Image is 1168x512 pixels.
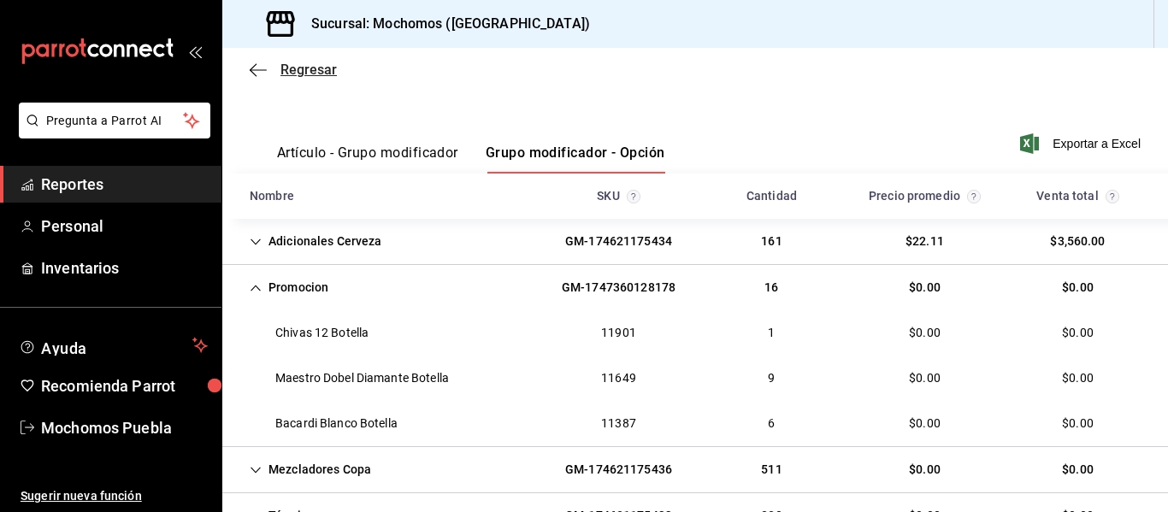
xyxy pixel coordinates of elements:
div: Cell [236,226,396,257]
div: Cell [754,362,788,394]
button: Pregunta a Parrot AI [19,103,210,138]
a: Pregunta a Parrot AI [12,124,210,142]
div: Cell [587,362,650,394]
div: Cell [587,408,650,439]
div: Cell [587,317,650,349]
span: Ayuda [41,335,186,356]
button: open_drawer_menu [188,44,202,58]
div: Row [222,447,1168,493]
div: Cell [236,272,342,303]
div: Cell [895,362,954,394]
div: Cell [892,226,958,257]
svg: Precio promedio = total de grupos modificadores / cantidad [967,190,981,203]
div: Cell [747,454,795,486]
div: Cell [747,226,795,257]
svg: Venta total de las opciones, agrupadas por grupo modificador. [1106,190,1119,203]
div: Row [222,310,1168,356]
div: HeadCell [695,180,848,212]
div: Cell [548,272,689,303]
span: Regresar [280,62,337,78]
div: Head [222,174,1168,219]
div: Cell [1048,317,1107,349]
div: Cell [552,226,686,257]
span: Personal [41,215,208,238]
div: Cell [236,408,411,439]
div: Cell [895,272,954,303]
button: Grupo modificador - Opción [486,144,665,174]
div: Row [222,356,1168,401]
div: Cell [236,362,463,394]
div: Cell [895,317,954,349]
div: Cell [1048,454,1107,486]
span: Recomienda Parrot [41,374,208,397]
div: HeadCell [542,180,695,212]
div: HeadCell [1001,180,1154,212]
div: Cell [751,272,792,303]
div: Cell [552,454,686,486]
div: Cell [236,454,385,486]
div: HeadCell [236,180,542,212]
span: Sugerir nueva función [21,487,208,505]
div: Cell [754,317,788,349]
svg: Los grupos modificadores y las opciones se agruparán por SKU; se mostrará el primer creado. [627,190,640,203]
div: HeadCell [848,180,1001,212]
div: Row [222,219,1168,265]
div: Cell [236,317,382,349]
div: Cell [895,408,954,439]
div: Cell [754,408,788,439]
span: Pregunta a Parrot AI [46,112,184,130]
div: Cell [1048,272,1107,303]
span: Mochomos Puebla [41,416,208,439]
div: Cell [895,454,954,486]
div: Cell [1036,226,1118,257]
div: Cell [1048,362,1107,394]
button: Exportar a Excel [1023,133,1141,154]
span: Inventarios [41,256,208,280]
button: Artículo - Grupo modificador [277,144,458,174]
div: Row [222,401,1168,446]
div: navigation tabs [277,144,665,174]
span: Reportes [41,173,208,196]
div: Cell [1048,408,1107,439]
button: Regresar [250,62,337,78]
h3: Sucursal: Mochomos ([GEOGRAPHIC_DATA]) [298,14,590,34]
div: Row [222,265,1168,310]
